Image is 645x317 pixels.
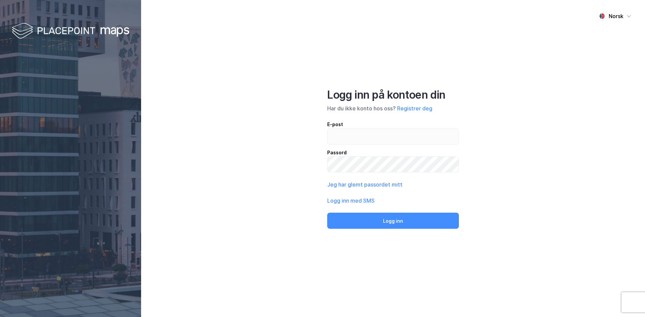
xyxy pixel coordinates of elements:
[327,120,459,128] div: E-post
[327,88,459,102] div: Logg inn på kontoen din
[327,149,459,157] div: Passord
[327,104,459,112] div: Har du ikke konto hos oss?
[327,180,402,189] button: Jeg har glemt passordet mitt
[12,21,129,41] img: logo-white.f07954bde2210d2a523dddb988cd2aa7.svg
[397,104,432,112] button: Registrer deg
[327,213,459,229] button: Logg inn
[327,197,375,205] button: Logg inn med SMS
[609,12,623,20] div: Norsk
